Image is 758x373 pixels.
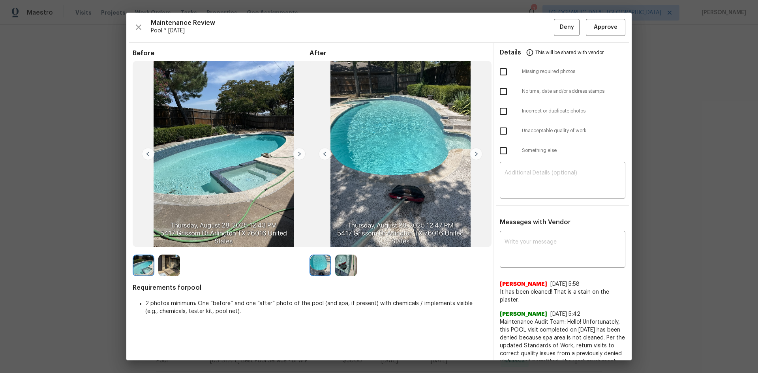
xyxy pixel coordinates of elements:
[594,22,617,32] span: Approve
[550,311,580,317] span: [DATE] 5:42
[133,49,310,57] span: Before
[522,88,625,95] span: No time, date and/or address stamps
[151,19,554,27] span: Maintenance Review
[493,141,632,161] div: Something else
[493,82,632,101] div: No time, date and/or address stamps
[535,43,604,62] span: This will be shared with vendor
[554,19,580,36] button: Deny
[142,148,154,160] img: left-chevron-button-url
[493,121,632,141] div: Unacceptable quality of work
[500,280,547,288] span: [PERSON_NAME]
[560,22,574,32] span: Deny
[493,62,632,82] div: Missing required photos
[522,127,625,134] span: Unacceptable quality of work
[550,281,580,287] span: [DATE] 5:58
[293,148,306,160] img: right-chevron-button-url
[133,284,486,292] span: Requirements for pool
[500,43,521,62] span: Details
[500,310,547,318] span: [PERSON_NAME]
[310,49,486,57] span: After
[145,300,486,315] li: 2 photos minimum: One “before” and one “after” photo of the pool (and spa, if present) with chemi...
[522,108,625,114] span: Incorrect or duplicate photos
[522,147,625,154] span: Something else
[500,219,570,225] span: Messages with Vendor
[151,27,554,35] span: Pool * [DATE]
[500,288,625,304] span: It has been cleaned! That is a stain on the plaster.
[522,68,625,75] span: Missing required photos
[493,101,632,121] div: Incorrect or duplicate photos
[586,19,625,36] button: Approve
[319,148,331,160] img: left-chevron-button-url
[470,148,482,160] img: right-chevron-button-url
